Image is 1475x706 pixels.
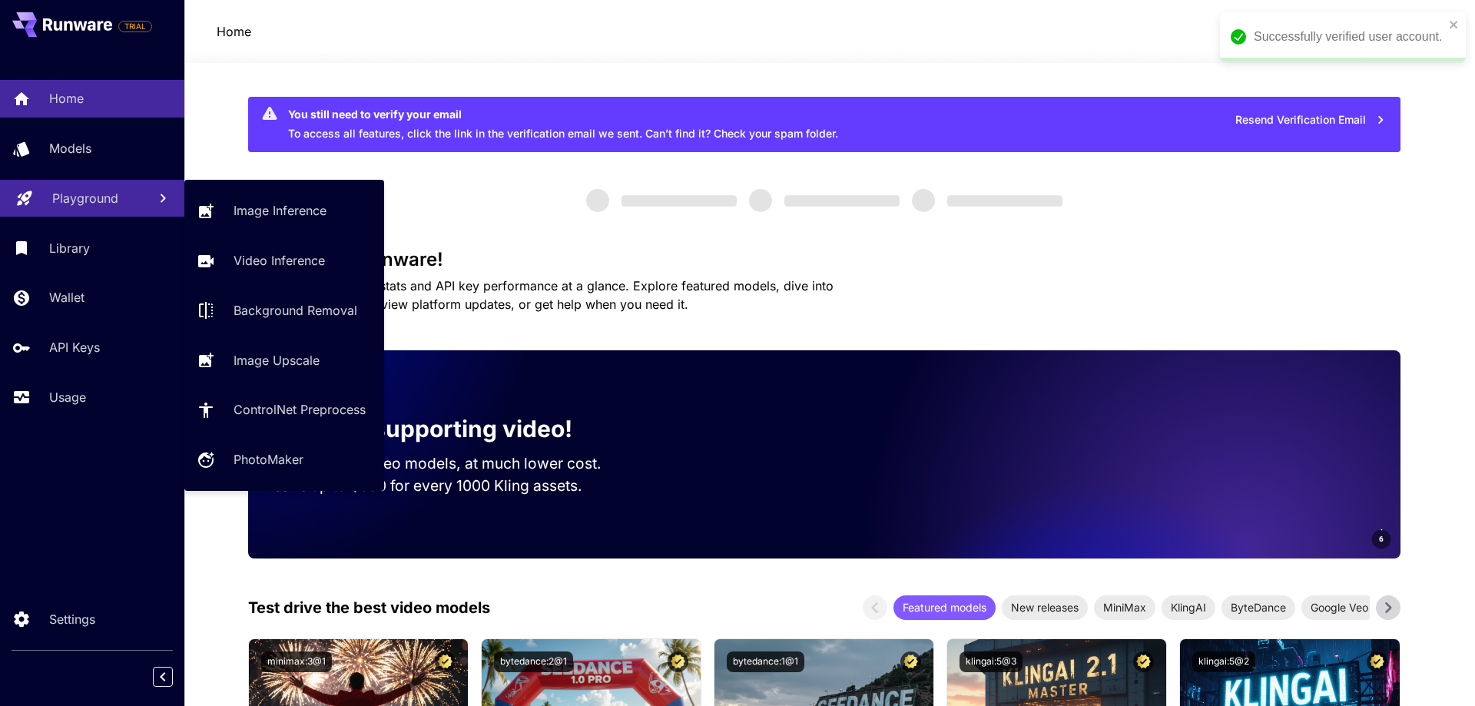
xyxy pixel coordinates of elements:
p: Wallet [49,288,85,307]
p: Library [49,239,90,257]
button: Certified Model – Vetted for best performance and includes a commercial license. [668,651,688,672]
h3: Welcome to Runware! [248,249,1400,270]
div: Successfully verified user account. [1254,28,1444,46]
button: Certified Model – Vetted for best performance and includes a commercial license. [435,651,456,672]
p: Image Inference [234,201,326,220]
p: Test drive the best video models [248,596,490,619]
p: Settings [49,610,95,628]
button: klingai:5@2 [1192,651,1255,672]
a: Image Inference [184,192,384,230]
a: Video Inference [184,242,384,280]
p: Now supporting video! [316,412,572,446]
a: Image Upscale [184,341,384,379]
div: Collapse sidebar [164,663,184,691]
button: minimax:3@1 [261,651,332,672]
p: Playground [52,189,118,207]
span: New releases [1002,599,1088,615]
div: To access all features, click the link in the verification email we sent. Can’t find it? Check yo... [288,101,838,147]
span: KlingAI [1162,599,1215,615]
a: Background Removal [184,292,384,330]
span: Featured models [893,599,996,615]
button: bytedance:1@1 [727,651,804,672]
p: PhotoMaker [234,450,303,469]
span: Check out your usage stats and API key performance at a glance. Explore featured models, dive int... [248,278,834,312]
button: bytedance:2@1 [494,651,573,672]
p: Usage [49,388,86,406]
p: Run the best video models, at much lower cost. [273,452,631,475]
p: Video Inference [234,251,325,270]
p: Home [49,89,84,108]
span: Google Veo [1301,599,1377,615]
button: close [1449,18,1460,31]
p: Home [217,22,251,41]
button: Certified Model – Vetted for best performance and includes a commercial license. [1367,651,1387,672]
span: ByteDance [1221,599,1295,615]
a: PhotoMaker [184,441,384,479]
span: Add your payment card to enable full platform functionality. [118,17,152,35]
p: Background Removal [234,301,357,320]
nav: breadcrumb [217,22,251,41]
button: Collapse sidebar [153,667,173,687]
a: ControlNet Preprocess [184,391,384,429]
p: Image Upscale [234,351,320,370]
button: klingai:5@3 [960,651,1023,672]
p: Save up to $500 for every 1000 Kling assets. [273,475,631,497]
button: Resend Verification Email [1227,104,1394,136]
p: API Keys [49,338,100,356]
span: MiniMax [1094,599,1155,615]
p: Models [49,139,91,157]
div: You still need to verify your email [288,106,838,122]
span: 6 [1379,533,1384,545]
p: ControlNet Preprocess [234,400,366,419]
button: Certified Model – Vetted for best performance and includes a commercial license. [1133,651,1154,672]
span: TRIAL [119,21,151,32]
button: Certified Model – Vetted for best performance and includes a commercial license. [900,651,921,672]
